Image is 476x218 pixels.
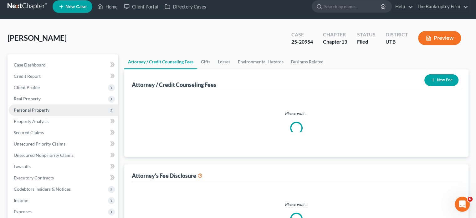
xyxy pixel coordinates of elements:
span: Secured Claims [14,130,44,135]
div: District [386,31,408,38]
span: Income [14,198,28,203]
a: Executory Contracts [9,172,118,183]
div: Status [357,31,376,38]
div: Case [291,31,313,38]
a: Unsecured Nonpriority Claims [9,150,118,161]
a: Help [392,1,413,12]
a: Credit Report [9,71,118,82]
button: New Fee [424,74,458,86]
span: Client Profile [14,85,40,90]
a: Unsecured Priority Claims [9,138,118,150]
div: 25-20954 [291,38,313,45]
a: Property Analysis [9,116,118,127]
a: Business Related [287,54,327,69]
div: Attorney / Credit Counseling Fees [132,81,216,88]
span: Codebtors Insiders & Notices [14,186,71,192]
span: Unsecured Nonpriority Claims [14,152,74,158]
span: Expenses [14,209,32,214]
span: Unsecured Priority Claims [14,141,65,146]
a: Lawsuits [9,161,118,172]
a: The Bankruptcy Firm [414,1,468,12]
div: Filed [357,38,376,45]
span: Real Property [14,96,41,101]
div: Chapter [323,38,347,45]
span: [PERSON_NAME] [8,33,67,42]
span: Executory Contracts [14,175,54,180]
div: UTB [386,38,408,45]
div: Attorney's Fee Disclosure [132,172,202,179]
span: Case Dashboard [14,62,46,67]
a: Client Portal [121,1,161,12]
a: Environmental Hazards [234,54,287,69]
span: 6 [468,197,473,202]
a: Home [94,1,121,12]
p: Please wait... [137,110,456,117]
span: New Case [65,4,86,9]
input: Search by name... [324,1,381,12]
span: Personal Property [14,107,49,113]
a: Directory Cases [161,1,209,12]
a: Attorney / Credit Counseling Fees [124,54,197,69]
a: Case Dashboard [9,59,118,71]
span: 13 [341,39,347,45]
a: Secured Claims [9,127,118,138]
p: Please wait... [137,201,456,208]
span: Property Analysis [14,119,49,124]
span: Lawsuits [14,164,31,169]
iframe: Intercom live chat [455,197,470,212]
button: Preview [418,31,461,45]
a: Losses [214,54,234,69]
span: Credit Report [14,73,41,79]
div: Chapter [323,31,347,38]
a: Gifts [197,54,214,69]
